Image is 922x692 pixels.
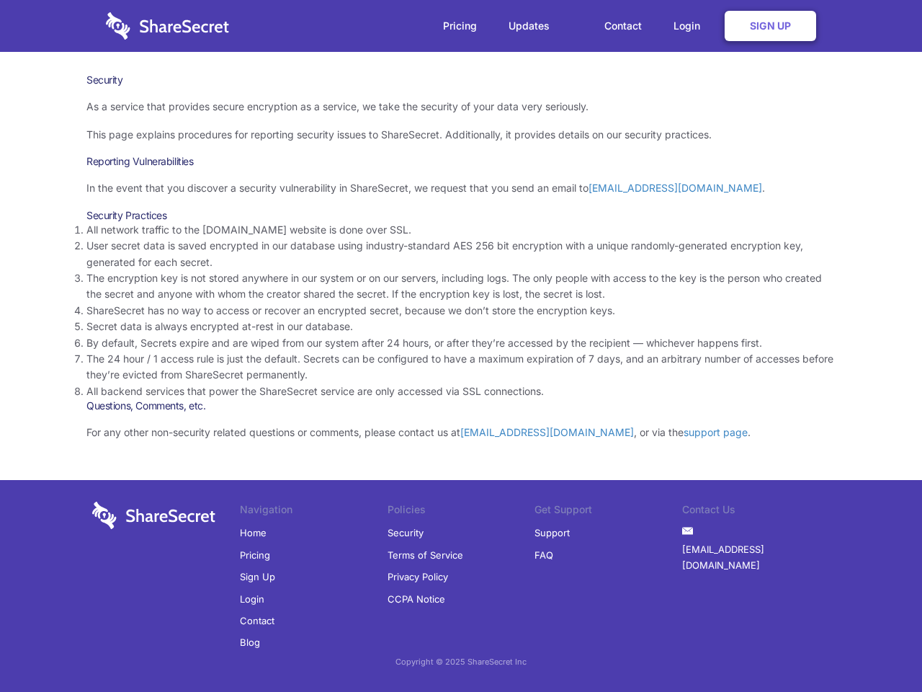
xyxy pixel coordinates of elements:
[534,544,553,566] a: FAQ
[92,502,215,529] img: logo-wordmark-white-trans-d4663122ce5f474addd5e946df7df03e33cb6a1c49d2221995e7729f52c070b2.svg
[86,335,836,351] li: By default, Secrets expire and are wiped from our system after 24 hours, or after they’re accesse...
[388,588,445,610] a: CCPA Notice
[429,4,491,48] a: Pricing
[86,222,836,238] li: All network traffic to the [DOMAIN_NAME] website is done over SSL.
[86,238,836,270] li: User secret data is saved encrypted in our database using industry-standard AES 256 bit encryptio...
[240,522,267,544] a: Home
[86,99,836,115] p: As a service that provides secure encryption as a service, we take the security of your data very...
[534,502,682,522] li: Get Support
[460,426,634,438] a: [EMAIL_ADDRESS][DOMAIN_NAME]
[588,182,762,194] a: [EMAIL_ADDRESS][DOMAIN_NAME]
[590,4,656,48] a: Contact
[388,522,424,544] a: Security
[725,11,816,41] a: Sign Up
[388,544,463,566] a: Terms of Service
[86,127,836,143] p: This page explains procedures for reporting security issues to ShareSecret. Additionally, it prov...
[86,303,836,319] li: ShareSecret has no way to access or recover an encrypted secret, because we don’t store the encry...
[682,502,830,522] li: Contact Us
[240,544,270,566] a: Pricing
[86,155,836,168] h3: Reporting Vulnerabilities
[86,270,836,303] li: The encryption key is not stored anywhere in our system or on our servers, including logs. The on...
[86,209,836,222] h3: Security Practices
[86,383,836,399] li: All backend services that power the ShareSecret service are only accessed via SSL connections.
[86,319,836,334] li: Secret data is always encrypted at-rest in our database.
[106,12,229,40] img: logo-wordmark-white-trans-d4663122ce5f474addd5e946df7df03e33cb6a1c49d2221995e7729f52c070b2.svg
[240,631,260,653] a: Blog
[684,426,748,438] a: support page
[682,538,830,577] a: [EMAIL_ADDRESS][DOMAIN_NAME]
[86,425,836,440] p: For any other non-security related questions or comments, please contact us at , or via the .
[659,4,722,48] a: Login
[388,502,535,522] li: Policies
[240,588,264,610] a: Login
[86,351,836,383] li: The 24 hour / 1 access rule is just the default. Secrets can be configured to have a maximum expi...
[240,566,275,587] a: Sign Up
[240,610,274,631] a: Contact
[86,74,836,86] h1: Security
[86,180,836,196] p: In the event that you discover a security vulnerability in ShareSecret, we request that you send ...
[86,399,836,412] h3: Questions, Comments, etc.
[388,566,448,587] a: Privacy Policy
[534,522,570,544] a: Support
[240,502,388,522] li: Navigation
